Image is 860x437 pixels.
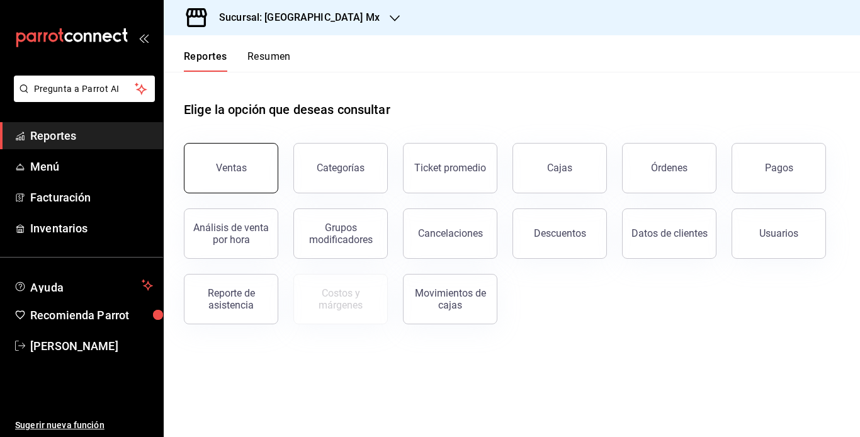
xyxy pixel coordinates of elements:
span: Ayuda [30,278,137,293]
span: Pregunta a Parrot AI [34,82,135,96]
h3: Sucursal: [GEOGRAPHIC_DATA] Mx [209,10,380,25]
button: Descuentos [512,208,607,259]
button: open_drawer_menu [139,33,149,43]
button: Pregunta a Parrot AI [14,76,155,102]
h1: Elige la opción que deseas consultar [184,100,390,119]
button: Datos de clientes [622,208,716,259]
button: Pagos [732,143,826,193]
button: Reportes [184,50,227,72]
button: Cancelaciones [403,208,497,259]
span: Inventarios [30,220,153,237]
button: Usuarios [732,208,826,259]
div: Categorías [317,162,365,174]
span: Facturación [30,189,153,206]
div: Datos de clientes [631,227,708,239]
div: Usuarios [759,227,798,239]
div: Movimientos de cajas [411,287,489,311]
button: Grupos modificadores [293,208,388,259]
button: Movimientos de cajas [403,274,497,324]
a: Pregunta a Parrot AI [9,91,155,105]
button: Ticket promedio [403,143,497,193]
button: Análisis de venta por hora [184,208,278,259]
div: Cajas [547,161,573,176]
div: Descuentos [534,227,586,239]
button: Resumen [247,50,291,72]
span: [PERSON_NAME] [30,338,153,355]
div: Pagos [765,162,793,174]
div: Ventas [216,162,247,174]
div: Reporte de asistencia [192,287,270,311]
div: Costos y márgenes [302,287,380,311]
button: Reporte de asistencia [184,274,278,324]
a: Cajas [512,143,607,193]
button: Contrata inventarios para ver este reporte [293,274,388,324]
span: Sugerir nueva función [15,419,153,432]
div: Grupos modificadores [302,222,380,246]
span: Reportes [30,127,153,144]
div: navigation tabs [184,50,291,72]
button: Órdenes [622,143,716,193]
div: Análisis de venta por hora [192,222,270,246]
button: Categorías [293,143,388,193]
span: Recomienda Parrot [30,307,153,324]
span: Menú [30,158,153,175]
div: Órdenes [651,162,687,174]
div: Ticket promedio [414,162,486,174]
div: Cancelaciones [418,227,483,239]
button: Ventas [184,143,278,193]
